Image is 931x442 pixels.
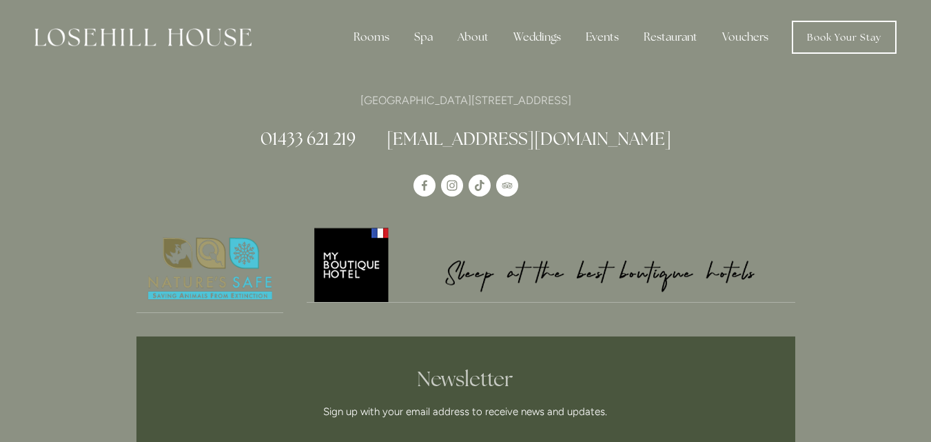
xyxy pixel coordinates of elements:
a: TripAdvisor [496,174,518,197]
a: 01433 621 219 [260,128,356,150]
a: Vouchers [711,23,779,51]
div: Events [575,23,630,51]
a: [EMAIL_ADDRESS][DOMAIN_NAME] [387,128,671,150]
img: Losehill House [34,28,252,46]
img: My Boutique Hotel - Logo [307,225,795,302]
p: Sign up with your email address to receive news and updates. [212,403,720,420]
div: Spa [403,23,444,51]
div: Weddings [502,23,572,51]
a: Book Your Stay [792,21,897,54]
a: Instagram [441,174,463,197]
a: Losehill House Hotel & Spa [413,174,436,197]
div: About [447,23,500,51]
div: Rooms [342,23,400,51]
p: [GEOGRAPHIC_DATA][STREET_ADDRESS] [136,91,795,110]
a: TikTok [469,174,491,197]
div: Restaurant [633,23,708,51]
a: Nature's Safe - Logo [136,225,284,313]
h2: Newsletter [212,367,720,392]
img: Nature's Safe - Logo [136,225,284,312]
